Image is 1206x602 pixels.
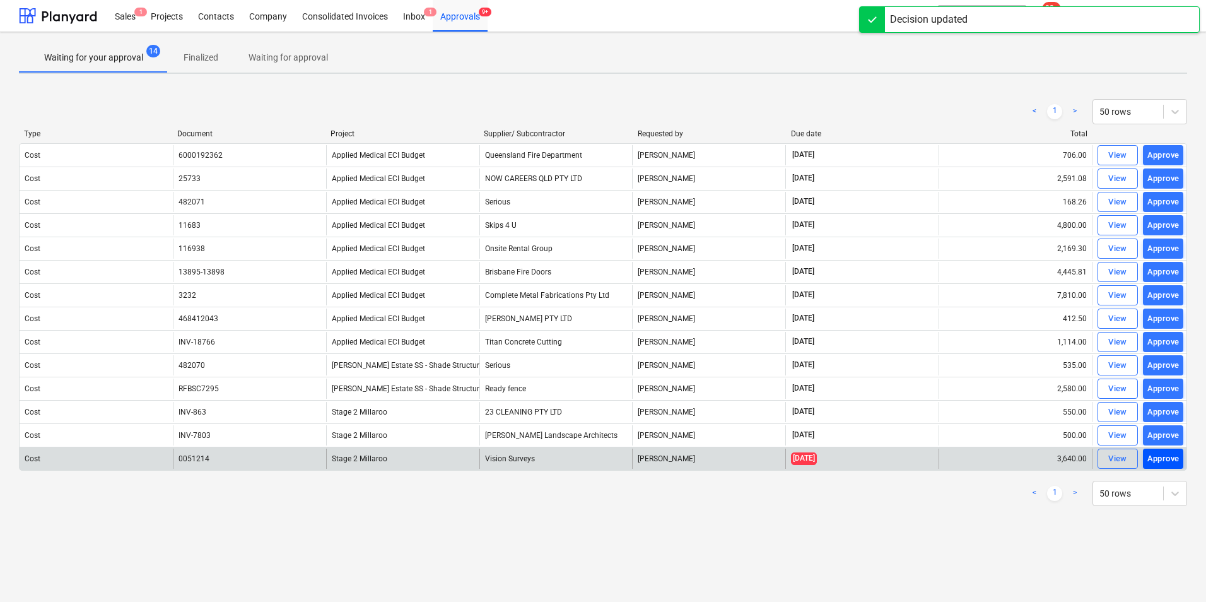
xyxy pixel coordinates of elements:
div: Queensland Fire Department [479,145,633,165]
div: RFBSC7295 [179,384,219,393]
div: Approve [1147,358,1180,373]
div: Approve [1147,218,1180,233]
div: View [1108,428,1127,443]
div: Approve [1147,172,1180,186]
div: Serious [479,192,633,212]
div: [PERSON_NAME] [632,355,785,375]
button: View [1098,355,1138,375]
span: 14 [146,45,160,57]
div: [PERSON_NAME] [632,425,785,446]
button: View [1098,145,1138,165]
div: Cost [25,291,40,300]
span: Applied Medical ECI Budget [332,244,425,253]
a: Next page [1067,486,1082,501]
button: View [1098,192,1138,212]
span: [DATE] [791,266,816,277]
span: [DATE] [791,313,816,324]
div: View [1108,452,1127,466]
span: Applied Medical ECI Budget [332,314,425,323]
div: Cost [25,314,40,323]
div: Cost [25,151,40,160]
button: View [1098,262,1138,282]
div: [PERSON_NAME] [632,332,785,352]
span: Patrick Estate SS - Shade Structure [332,384,483,393]
span: Stage 2 Millaroo [332,454,387,463]
a: Previous page [1027,486,1042,501]
div: View [1108,358,1127,373]
div: Cost [25,174,40,183]
div: Brisbane Fire Doors [479,262,633,282]
a: Next page [1067,104,1082,119]
span: [DATE] [791,360,816,370]
div: Titan Concrete Cutting [479,332,633,352]
button: Approve [1143,145,1183,165]
span: [DATE] [791,430,816,440]
button: View [1098,285,1138,305]
div: Cost [25,431,40,440]
button: View [1098,402,1138,422]
div: INV-18766 [179,338,215,346]
div: Complete Metal Fabrications Pty Ltd [479,285,633,305]
div: Vision Surveys [479,449,633,469]
div: 2,591.08 [939,168,1092,189]
span: [DATE] [791,220,816,230]
p: Waiting for approval [249,51,328,64]
div: 168.26 [939,192,1092,212]
button: Approve [1143,379,1183,399]
div: Supplier/ Subcontractor [484,129,627,138]
div: Approve [1147,242,1180,256]
p: Waiting for your approval [44,51,143,64]
div: [PERSON_NAME] Landscape Architects [479,425,633,446]
div: Ready fence [479,379,633,399]
div: Requested by [638,129,781,138]
div: Cost [25,408,40,416]
div: 7,810.00 [939,285,1092,305]
button: Approve [1143,215,1183,235]
div: [PERSON_NAME] [632,168,785,189]
span: [DATE] [791,150,816,160]
div: Due date [791,129,934,138]
div: Cost [25,454,40,463]
span: [DATE] [791,290,816,300]
div: 23 CLEANING PTY LTD [479,402,633,422]
div: Chat Widget [1143,541,1206,602]
div: 468412043 [179,314,218,323]
div: Approve [1147,265,1180,280]
div: [PERSON_NAME] [632,285,785,305]
span: [DATE] [791,383,816,394]
div: 2,580.00 [939,379,1092,399]
button: View [1098,239,1138,259]
span: Applied Medical ECI Budget [332,174,425,183]
p: Finalized [184,51,218,64]
button: Approve [1143,168,1183,189]
button: Approve [1143,239,1183,259]
div: [PERSON_NAME] PTY LTD [479,309,633,329]
div: 412.50 [939,309,1092,329]
button: Approve [1143,309,1183,329]
button: View [1098,425,1138,446]
span: Applied Medical ECI Budget [332,221,425,230]
span: [DATE] [791,173,816,184]
span: Applied Medical ECI Budget [332,198,425,206]
div: Total [944,129,1087,138]
span: [DATE] [791,452,817,464]
div: View [1108,335,1127,350]
div: View [1108,382,1127,396]
div: View [1108,265,1127,280]
button: Approve [1143,425,1183,446]
div: [PERSON_NAME] [632,145,785,165]
div: Type [24,129,167,138]
div: INV-863 [179,408,206,416]
span: Stage 2 Millaroo [332,408,387,416]
a: Previous page [1027,104,1042,119]
span: Applied Medical ECI Budget [332,291,425,300]
div: 25733 [179,174,201,183]
div: View [1108,242,1127,256]
div: Approve [1147,195,1180,210]
span: [DATE] [791,336,816,347]
div: Cost [25,338,40,346]
span: 1 [424,8,436,16]
div: 482071 [179,198,205,206]
button: View [1098,215,1138,235]
div: Onsite Rental Group [479,239,633,259]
